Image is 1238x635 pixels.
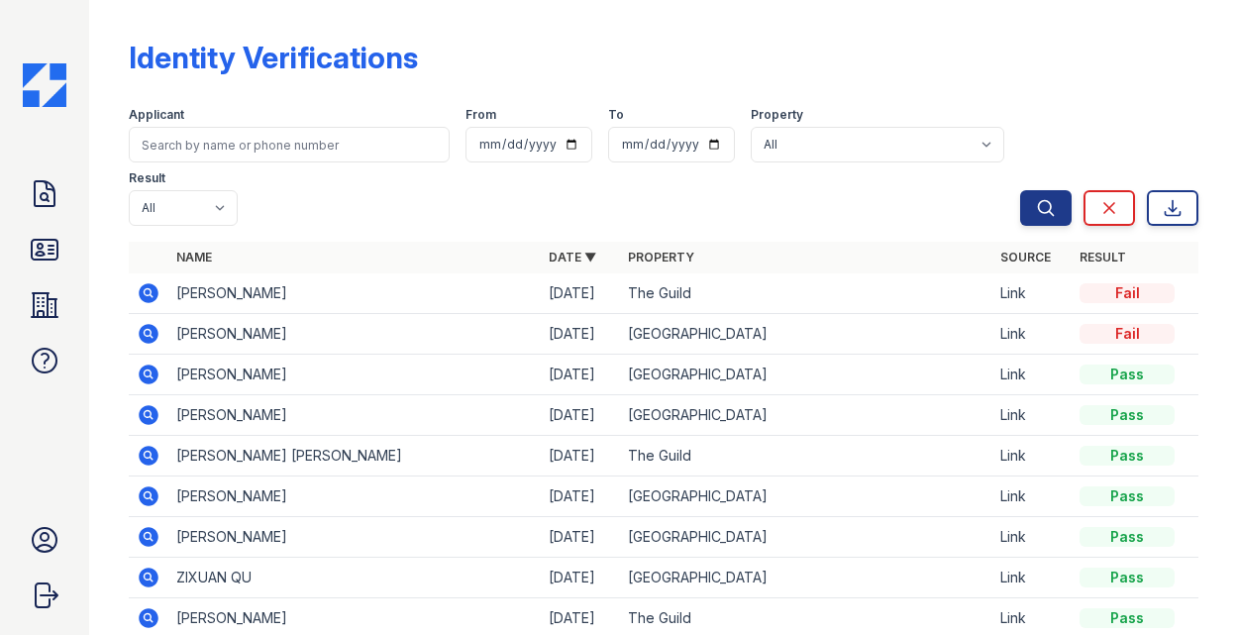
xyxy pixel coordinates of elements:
[465,107,496,123] label: From
[541,476,620,517] td: [DATE]
[620,517,992,558] td: [GEOGRAPHIC_DATA]
[1080,568,1175,587] div: Pass
[1080,527,1175,547] div: Pass
[992,395,1072,436] td: Link
[992,355,1072,395] td: Link
[168,436,541,476] td: [PERSON_NAME] [PERSON_NAME]
[549,250,596,265] a: Date ▼
[541,517,620,558] td: [DATE]
[992,476,1072,517] td: Link
[620,558,992,598] td: [GEOGRAPHIC_DATA]
[168,558,541,598] td: ZIXUAN QU
[541,314,620,355] td: [DATE]
[168,517,541,558] td: [PERSON_NAME]
[1000,250,1051,265] a: Source
[1080,283,1175,303] div: Fail
[129,107,184,123] label: Applicant
[992,558,1072,598] td: Link
[129,170,165,186] label: Result
[620,273,992,314] td: The Guild
[176,250,212,265] a: Name
[620,476,992,517] td: [GEOGRAPHIC_DATA]
[129,127,450,162] input: Search by name or phone number
[541,436,620,476] td: [DATE]
[620,395,992,436] td: [GEOGRAPHIC_DATA]
[620,355,992,395] td: [GEOGRAPHIC_DATA]
[1080,405,1175,425] div: Pass
[620,436,992,476] td: The Guild
[1080,365,1175,384] div: Pass
[992,273,1072,314] td: Link
[168,355,541,395] td: [PERSON_NAME]
[1080,608,1175,628] div: Pass
[168,395,541,436] td: [PERSON_NAME]
[992,314,1072,355] td: Link
[168,476,541,517] td: [PERSON_NAME]
[23,63,66,107] img: CE_Icon_Blue-c292c112584629df590d857e76928e9f676e5b41ef8f769ba2f05ee15b207248.png
[620,314,992,355] td: [GEOGRAPHIC_DATA]
[628,250,694,265] a: Property
[608,107,624,123] label: To
[1080,250,1126,265] a: Result
[1080,324,1175,344] div: Fail
[541,355,620,395] td: [DATE]
[1080,446,1175,466] div: Pass
[541,558,620,598] td: [DATE]
[541,395,620,436] td: [DATE]
[751,107,803,123] label: Property
[168,314,541,355] td: [PERSON_NAME]
[129,40,418,75] div: Identity Verifications
[168,273,541,314] td: [PERSON_NAME]
[541,273,620,314] td: [DATE]
[1080,486,1175,506] div: Pass
[992,517,1072,558] td: Link
[992,436,1072,476] td: Link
